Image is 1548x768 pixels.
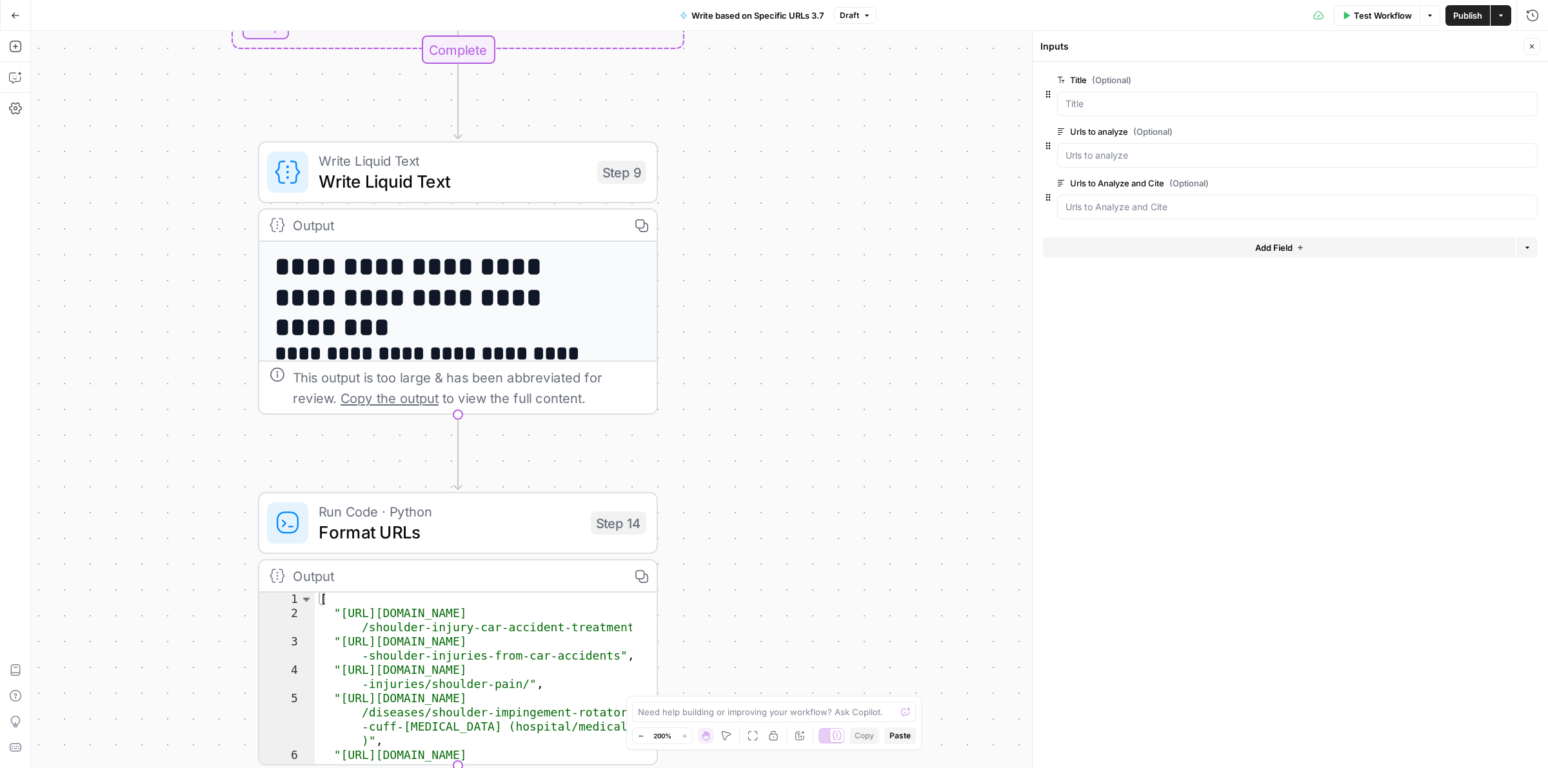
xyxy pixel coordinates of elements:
input: Urls to Analyze and Cite [1066,201,1529,213]
div: 2 [259,607,315,635]
button: Draft [834,7,877,24]
label: Urls to Analyze and Cite [1057,177,1465,190]
label: Title [1057,74,1465,86]
span: Run Code · Python [319,501,580,522]
span: Write Liquid Text [319,168,587,194]
div: Run Code · PythonFormat URLsStep 14Output[ "[URL][DOMAIN_NAME] /shoulder-injury-car-accident-trea... [258,492,658,765]
span: Write based on Specific URLs 3.7 [691,9,824,22]
div: 1 [259,593,315,607]
div: Output [293,215,618,235]
button: Add Field [1043,237,1516,258]
label: Urls to analyze [1057,125,1465,138]
input: Urls to analyze [1066,149,1529,162]
div: This output is too large & has been abbreviated for review. to view the full content. [293,367,646,408]
span: Copy [855,730,874,742]
span: 200% [653,731,671,741]
span: Write Liquid Text [319,150,587,171]
span: Draft [840,10,859,21]
div: Inputs [1040,40,1520,53]
div: 3 [259,635,315,664]
div: Complete [421,35,495,64]
span: Paste [889,730,911,742]
div: Complete [258,35,658,64]
button: Publish [1445,5,1490,26]
button: Paste [884,727,916,744]
div: Step 9 [597,161,646,184]
g: Edge from step_9 to step_14 [454,415,462,489]
span: Publish [1453,9,1482,22]
span: (Optional) [1092,74,1131,86]
button: Write based on Specific URLs 3.7 [672,5,831,26]
span: Add Field [1255,241,1293,254]
span: Format URLs [319,519,580,545]
div: 5 [259,692,315,749]
span: Test Workflow [1354,9,1412,22]
button: Test Workflow [1334,5,1420,26]
g: Edge from step_2-iteration-end to step_9 [454,64,462,139]
span: Toggle code folding, rows 1 through 10 [299,593,313,607]
div: Output [293,566,618,586]
div: 4 [259,664,315,692]
span: Copy the output [341,390,439,406]
div: Step 14 [591,511,646,535]
span: (Optional) [1133,125,1173,138]
span: (Optional) [1169,177,1209,190]
input: Title [1066,97,1529,110]
button: Copy [849,727,879,744]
